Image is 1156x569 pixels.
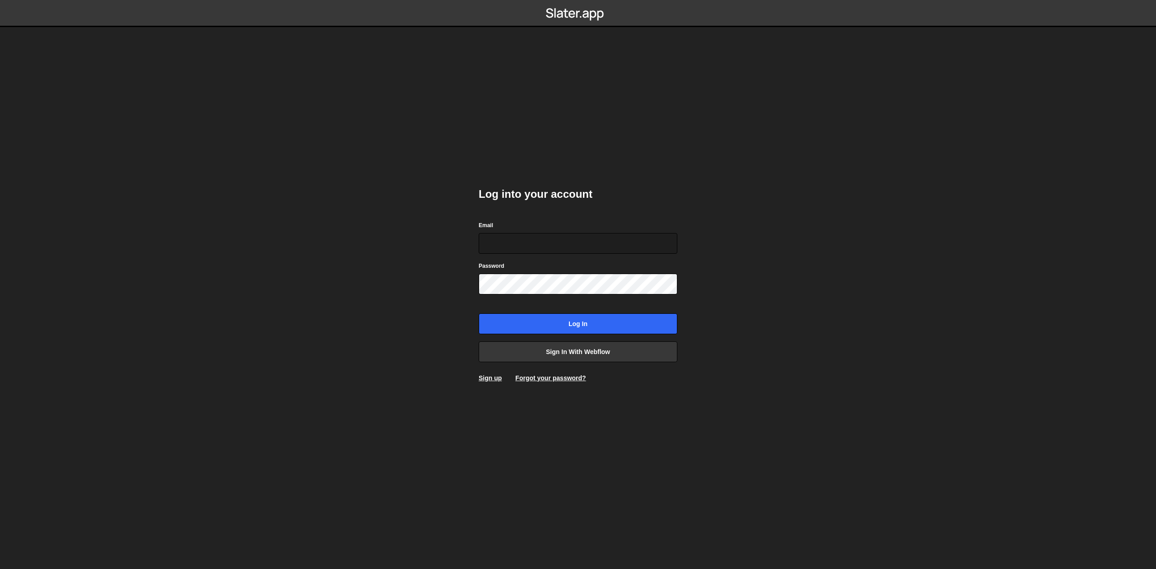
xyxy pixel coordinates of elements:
[479,313,677,334] input: Log in
[479,261,504,271] label: Password
[479,221,493,230] label: Email
[479,374,502,382] a: Sign up
[515,374,586,382] a: Forgot your password?
[479,341,677,362] a: Sign in with Webflow
[479,187,677,201] h2: Log into your account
